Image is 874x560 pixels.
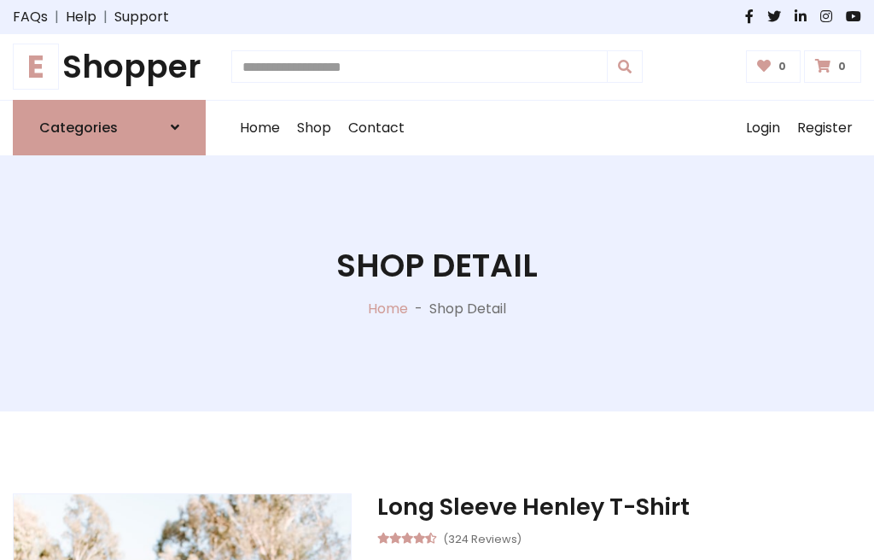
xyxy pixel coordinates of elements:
span: E [13,44,59,90]
h1: Shop Detail [336,247,538,285]
a: Support [114,7,169,27]
a: 0 [746,50,801,83]
a: Login [737,101,789,155]
a: Register [789,101,861,155]
a: Home [231,101,288,155]
a: Home [368,299,408,318]
span: 0 [834,59,850,74]
h3: Long Sleeve Henley T-Shirt [377,493,861,521]
small: (324 Reviews) [443,528,521,548]
p: - [408,299,429,319]
a: Help [66,7,96,27]
a: Categories [13,100,206,155]
span: 0 [774,59,790,74]
a: 0 [804,50,861,83]
h1: Shopper [13,48,206,86]
a: FAQs [13,7,48,27]
a: EShopper [13,48,206,86]
span: | [96,7,114,27]
a: Shop [288,101,340,155]
p: Shop Detail [429,299,506,319]
span: | [48,7,66,27]
h6: Categories [39,120,118,136]
a: Contact [340,101,413,155]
